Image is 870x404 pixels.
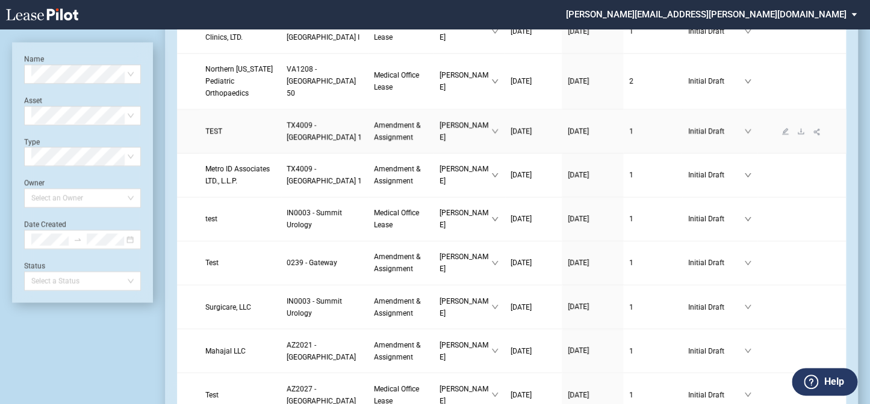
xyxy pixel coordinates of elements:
[792,368,857,396] button: Help
[688,301,744,313] span: Initial Draft
[797,127,804,135] span: download
[568,171,589,179] span: [DATE]
[629,390,633,399] span: 1
[374,251,427,275] a: Amendment & Assignment
[287,295,362,319] a: IN0003 - Summit Urology
[813,127,821,136] span: share-alt
[629,215,633,223] span: 1
[629,125,676,137] a: 1
[629,213,676,225] a: 1
[568,302,589,311] span: [DATE]
[205,257,275,269] a: Test
[511,344,556,357] a: [DATE]
[568,125,617,137] a: [DATE]
[511,25,556,37] a: [DATE]
[73,235,82,243] span: swap-right
[287,296,342,317] span: IN0003 - Summit Urology
[629,302,633,311] span: 1
[781,127,789,135] span: edit
[287,257,362,269] a: 0239 - Gateway
[744,28,751,35] span: down
[511,127,532,135] span: [DATE]
[374,295,427,319] a: Amendment & Assignment
[287,207,362,231] a: IN0003 - Summit Urology
[374,207,427,231] a: Medical Office Lease
[568,301,617,313] a: [DATE]
[744,303,751,310] span: down
[374,119,427,143] a: Amendment & Assignment
[629,169,676,181] a: 1
[568,259,589,267] span: [DATE]
[205,344,275,357] a: Mahajal LLC
[629,344,676,357] a: 1
[24,96,42,105] label: Asset
[24,138,40,146] label: Type
[205,165,270,185] span: Metro ID Associates LTD., L.L.P.
[511,388,556,400] a: [DATE]
[205,213,275,225] a: test
[374,209,419,229] span: Medical Office Lease
[205,163,275,187] a: Metro ID Associates LTD., L.L.P.
[440,119,491,143] span: [PERSON_NAME]
[568,213,617,225] a: [DATE]
[491,127,499,135] span: down
[374,296,420,317] span: Amendment & Assignment
[744,259,751,266] span: down
[205,390,219,399] span: Test
[287,340,356,361] span: AZ2021 - Scottsdale Medical Center
[205,63,275,99] a: Northern [US_STATE] Pediatric Orthopaedics
[568,344,617,357] a: [DATE]
[440,207,491,231] span: [PERSON_NAME]
[744,391,751,398] span: down
[491,391,499,398] span: down
[374,165,420,185] span: Amendment & Assignment
[491,171,499,179] span: down
[205,127,222,135] span: TEST
[287,259,337,267] span: 0239 - Gateway
[491,215,499,222] span: down
[568,388,617,400] a: [DATE]
[374,338,427,363] a: Amendment & Assignment
[511,346,532,355] span: [DATE]
[491,78,499,85] span: down
[688,257,744,269] span: Initial Draft
[287,165,362,185] span: TX4009 - Southwest Plaza 1
[568,27,589,35] span: [DATE]
[744,215,751,222] span: down
[744,347,751,354] span: down
[688,75,744,87] span: Initial Draft
[688,344,744,357] span: Initial Draft
[440,69,491,93] span: [PERSON_NAME]
[568,75,617,87] a: [DATE]
[568,215,589,223] span: [DATE]
[491,28,499,35] span: down
[568,390,589,399] span: [DATE]
[511,213,556,225] a: [DATE]
[374,340,420,361] span: Amendment & Assignment
[205,259,219,267] span: Test
[205,65,273,97] span: Northern Virginia Pediatric Orthopaedics
[511,75,556,87] a: [DATE]
[629,301,676,313] a: 1
[511,77,532,85] span: [DATE]
[24,262,45,270] label: Status
[511,259,532,267] span: [DATE]
[629,171,633,179] span: 1
[24,55,44,63] label: Name
[511,171,532,179] span: [DATE]
[287,163,362,187] a: TX4009 - [GEOGRAPHIC_DATA] 1
[688,169,744,181] span: Initial Draft
[374,121,420,141] span: Amendment & Assignment
[777,127,793,135] a: edit
[568,25,617,37] a: [DATE]
[205,19,275,43] a: Valley Surgical Clinics, LTD.
[629,388,676,400] a: 1
[629,77,633,85] span: 2
[688,125,744,137] span: Initial Draft
[629,257,676,269] a: 1
[205,346,246,355] span: Mahajal LLC
[688,388,744,400] span: Initial Draft
[287,209,342,229] span: IN0003 - Summit Urology
[440,295,491,319] span: [PERSON_NAME]
[491,303,499,310] span: down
